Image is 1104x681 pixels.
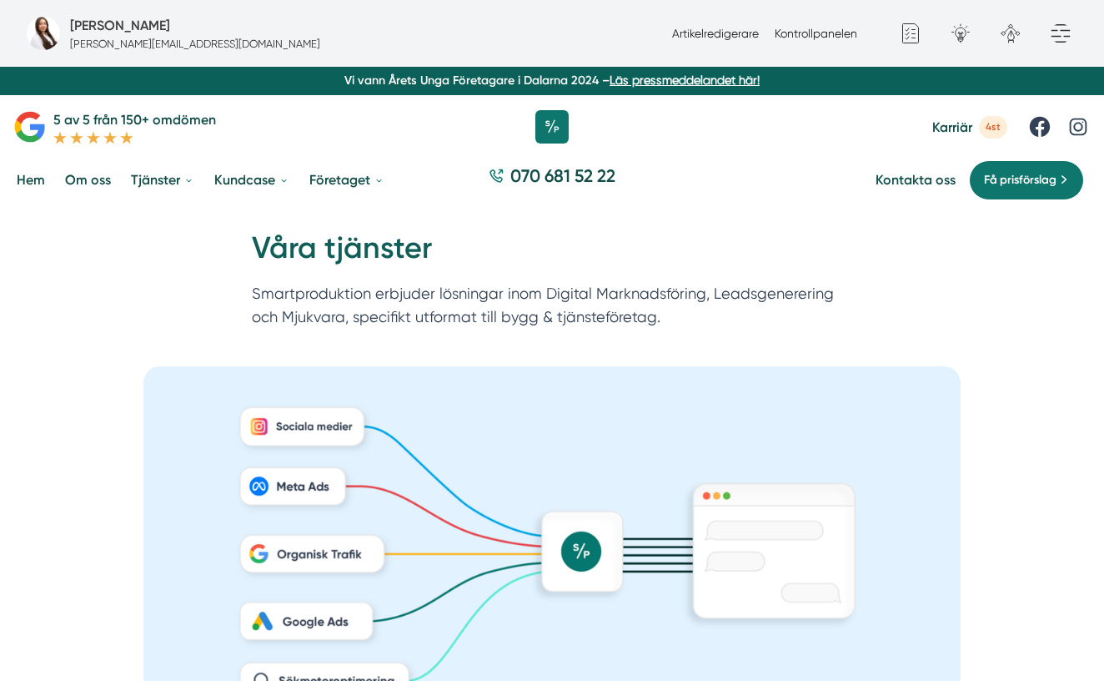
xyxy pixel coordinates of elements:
span: Få prisförslag [984,171,1056,189]
p: 5 av 5 från 150+ omdömen [53,109,216,130]
a: Läs pressmeddelandet här! [610,73,760,87]
a: Om oss [62,159,114,201]
a: Kontrollpanelen [775,27,857,40]
a: Hem [13,159,48,201]
a: 070 681 52 22 [482,164,622,196]
span: Karriär [932,119,972,135]
img: foretagsbild-pa-smartproduktion-ett-foretag-i-dalarnas-lan.jpg [27,17,60,50]
a: Artikelredigerare [672,27,759,40]
p: [PERSON_NAME][EMAIL_ADDRESS][DOMAIN_NAME] [70,36,320,52]
a: Kundcase [211,159,293,201]
p: Vi vann Årets Unga Företagare i Dalarna 2024 – [7,72,1097,88]
a: Karriär 4st [932,116,1007,139]
h1: Våra tjänster [252,228,852,282]
a: Kontakta oss [876,172,956,188]
p: Smartproduktion erbjuder lösningar inom Digital Marknadsföring, Leadsgenerering och Mjukvara, spe... [252,282,852,338]
span: 4st [979,116,1007,139]
a: Få prisförslag [969,160,1084,200]
span: 070 681 52 22 [510,164,615,188]
a: Företaget [306,159,388,201]
h5: Administratör [70,15,170,36]
a: Tjänster [128,159,198,201]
